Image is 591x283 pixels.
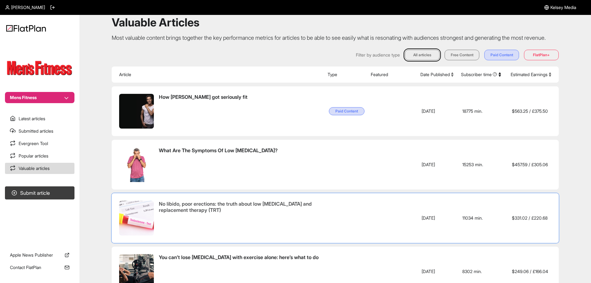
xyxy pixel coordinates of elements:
[119,94,154,129] img: How Sacha Baron Cohen got seriously fit
[484,50,519,60] button: Paid Content
[461,71,501,78] button: Subscriber time
[112,34,559,42] p: Most valuable content brings together the key performance metrics for articles to be able to see ...
[512,215,527,221] span: $ 331.02
[159,254,319,260] span: You can’t lose [MEDICAL_DATA] with exercise alone: here’s what to do
[324,66,367,83] th: Type
[119,147,154,182] img: What Are The Symptoms Of Low Testosterone?
[457,140,507,189] td: 15253 min.
[405,50,440,60] button: All articles
[5,163,74,174] a: Valuable articles
[524,50,559,60] button: FlatPlan+
[159,147,278,153] span: What Are The Symptoms Of Low [MEDICAL_DATA]?
[5,249,74,261] a: Apple News Publisher
[112,66,324,83] th: Article
[417,140,457,189] td: [DATE]
[119,201,319,235] a: No libido, poor erections: the truth about low [MEDICAL_DATA] and replacement therapy (TRT)
[5,126,74,137] a: Submitted articles
[461,71,497,78] span: Subscriber time
[445,50,479,60] button: Free Content
[11,4,45,11] span: [PERSON_NAME]
[5,58,74,80] img: Publication Logo
[531,162,548,167] span: £ 305.06
[457,193,507,243] td: 11034 min.
[512,162,527,167] span: $ 457.59
[159,201,312,213] span: No libido, poor erections: the truth about low [MEDICAL_DATA] and replacement therapy (TRT)
[533,269,548,274] span: £ 166.04
[119,94,319,129] a: How [PERSON_NAME] got seriously fit
[5,262,74,273] a: Contact FlatPlan
[159,201,319,235] span: No libido, poor erections: the truth about low testosterone and replacement therapy (TRT)
[112,16,559,29] h1: Valuable Articles
[159,147,278,182] span: What Are The Symptoms Of Low Testosterone?
[5,4,45,11] a: [PERSON_NAME]
[329,107,365,115] span: Paid Content
[5,186,74,199] button: Submit article
[417,86,457,136] td: [DATE]
[420,71,454,78] button: Date Published
[6,25,46,32] img: Logo
[119,147,319,182] a: What Are The Symptoms Of Low [MEDICAL_DATA]?
[507,193,559,243] td: /
[507,86,559,136] td: /
[550,4,576,11] span: Kelsey Media
[5,113,74,124] a: Latest articles
[5,150,74,162] a: Popular articles
[367,66,417,83] th: Featured
[5,92,74,103] button: Mens Fitness
[507,140,559,189] td: /
[457,86,507,136] td: 18775 min.
[5,138,74,149] a: Evergreen Tool
[532,108,548,114] span: £ 375.50
[512,269,529,274] span: $ 249.06
[531,215,548,221] span: £ 220.68
[511,71,551,78] button: Estimated Earnings
[417,193,457,243] td: [DATE]
[356,52,400,58] span: Filter by audience type
[119,201,154,235] img: No libido, poor erections: the truth about low testosterone and replacement therapy (TRT)
[159,94,248,100] span: How [PERSON_NAME] got seriously fit
[159,94,248,129] span: How Sacha Baron Cohen got seriously fit
[512,108,528,114] span: $ 563.25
